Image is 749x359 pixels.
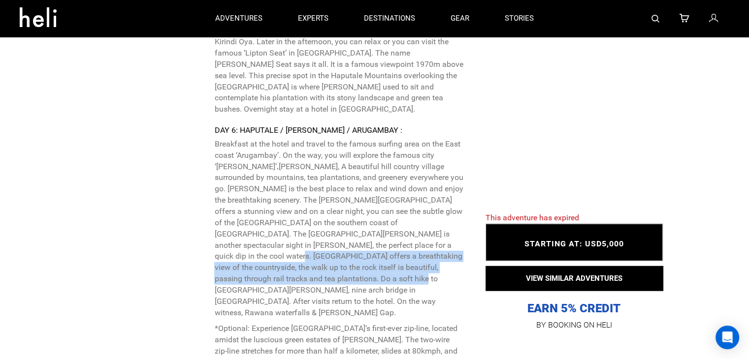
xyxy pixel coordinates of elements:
[716,326,739,349] div: Open Intercom Messenger
[276,162,278,171] strong: .
[364,13,415,24] p: destinations
[486,266,663,291] button: VIEW SIMILAR ADVENTURES
[486,318,663,332] p: BY BOOKING ON HELI
[298,13,328,24] p: experts
[651,15,659,23] img: search-bar-icon.svg
[486,213,579,222] span: This adventure has expired
[215,13,262,24] p: adventures
[214,139,463,319] p: Breakfast at the hotel and travel to the famous surfing area on the East coast ‘Arugambay’. On th...
[214,125,463,136] div: DAY 6: HAPUTALE / [PERSON_NAME] / ARUGAMBAY :
[524,239,624,248] span: STARTING AT: USD5,000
